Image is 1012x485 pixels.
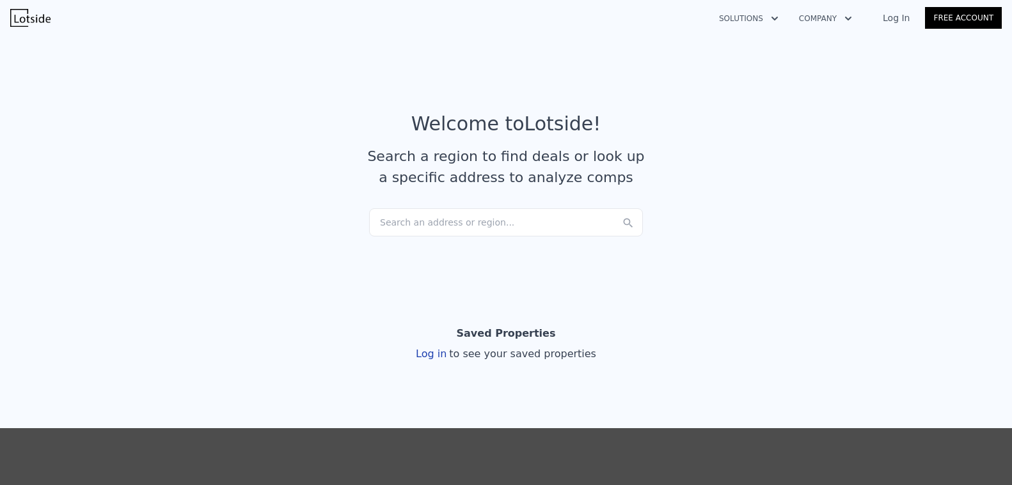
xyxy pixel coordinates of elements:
a: Log In [867,12,925,24]
a: Free Account [925,7,1002,29]
div: Saved Properties [457,321,556,346]
img: Lotside [10,9,51,27]
span: to see your saved properties [447,348,596,360]
div: Search an address or region... [369,208,643,236]
div: Welcome to Lotside ! [411,112,601,135]
button: Company [789,7,862,30]
div: Search a region to find deals or look up a specific address to analyze comps [363,146,649,188]
button: Solutions [709,7,789,30]
div: Log in [416,346,596,362]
